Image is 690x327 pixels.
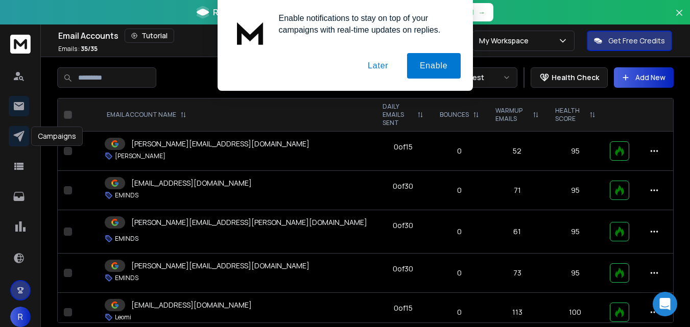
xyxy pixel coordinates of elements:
p: DAILY EMAILS SENT [383,103,413,127]
td: 52 [487,132,547,171]
div: 0 of 30 [393,264,413,274]
button: Enable [407,53,461,79]
p: 0 [438,307,481,317]
button: R [10,307,31,327]
div: 0 of 30 [393,220,413,231]
p: 0 [438,185,481,195]
p: [PERSON_NAME][EMAIL_ADDRESS][PERSON_NAME][DOMAIN_NAME] [131,217,367,228]
td: 61 [487,210,547,254]
p: WARMUP EMAILS [495,107,529,123]
p: [EMAIL_ADDRESS][DOMAIN_NAME] [131,300,252,310]
td: 95 [547,210,604,254]
td: 71 [487,171,547,210]
div: 0 of 15 [394,303,413,313]
td: 95 [547,171,604,210]
p: 0 [438,146,481,156]
div: Open Intercom Messenger [653,292,677,316]
td: 95 [547,254,604,293]
div: 0 of 15 [394,142,413,152]
p: 0 [438,268,481,278]
p: EMINDS [115,191,138,199]
p: [PERSON_NAME][EMAIL_ADDRESS][DOMAIN_NAME] [131,139,310,149]
p: [PERSON_NAME] [115,152,165,160]
td: 73 [487,254,547,293]
div: Enable notifications to stay on top of your campaigns with real-time updates on replies. [271,12,461,36]
p: EMINDS [115,235,138,243]
img: notification icon [230,12,271,53]
p: BOUNCES [440,111,469,119]
p: [PERSON_NAME][EMAIL_ADDRESS][DOMAIN_NAME] [131,261,310,271]
p: Leomi [115,313,131,321]
p: HEALTH SCORE [555,107,585,123]
td: 95 [547,132,604,171]
p: [EMAIL_ADDRESS][DOMAIN_NAME] [131,178,252,188]
p: 0 [438,227,481,237]
button: Later [355,53,401,79]
p: EMINDS [115,274,138,282]
div: EMAIL ACCOUNT NAME [107,111,186,119]
div: 0 of 30 [393,181,413,191]
div: Campaigns [31,127,83,146]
